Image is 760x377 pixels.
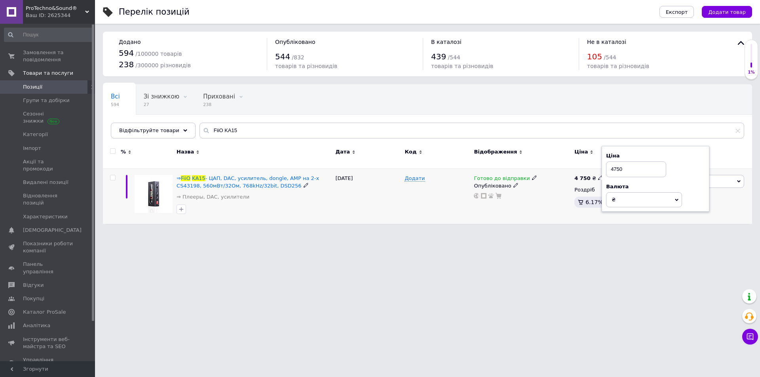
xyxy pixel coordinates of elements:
span: Зі знижкою [144,93,179,100]
span: 6.17%, 293.07 ₴ [585,199,632,205]
span: % [121,148,126,155]
span: Всі [111,93,120,100]
span: Сезонні знижки [23,110,73,125]
span: товарів та різновидів [431,63,493,69]
span: - ЦАП, DAC, усилитель, dongle, AMP на 2-х CS43198, 560мВт/32Ом, 768kHz/32bit, DSD256 [177,175,319,188]
span: 105 [587,52,602,61]
span: Опубліковано [275,39,315,45]
span: 594 [119,48,134,58]
span: 238 [203,102,235,108]
span: Приховані [203,93,235,100]
span: Категорії [23,131,48,138]
span: Показники роботи компанії [23,240,73,254]
span: [DEMOGRAPHIC_DATA] [23,227,82,234]
span: Експорт [666,9,688,15]
span: 594 [111,102,120,108]
span: Дата [335,148,350,155]
span: Готово до відправки [474,175,530,184]
div: Ваш ID: 2625344 [26,12,95,19]
div: Ціна [606,152,705,159]
span: 544 [275,52,290,61]
span: Видалені позиції [23,179,68,186]
span: ₴ [612,197,616,203]
span: товарів та різновидів [587,63,649,69]
span: ProTechno&Sound® [26,5,85,12]
span: Аналітика [23,322,50,329]
b: 4 750 [574,175,591,181]
span: Відновлення позицій [23,192,73,206]
span: ⇒ [177,175,181,181]
span: Ціна [574,148,588,155]
span: Каталог ProSale [23,309,66,316]
span: / 544 [448,54,460,61]
button: Експорт [659,6,694,18]
span: 238 [119,60,134,69]
div: Валюта [606,183,705,190]
span: Додано [119,39,141,45]
div: Роздріб [574,186,644,193]
span: Акції та промокоди [23,158,73,172]
span: KA15 [192,175,205,181]
span: / 100000 товарів [135,51,182,57]
span: Імпорт [23,145,41,152]
span: Замовлення та повідомлення [23,49,73,63]
span: / 832 [292,54,304,61]
span: 27 [144,102,179,108]
button: Чат з покупцем [742,329,758,345]
span: Інструменти веб-майстра та SEO [23,336,73,350]
span: товарів та різновидів [275,63,337,69]
span: Панель управління [23,261,73,275]
span: / 544 [604,54,616,61]
div: ₴ [574,175,603,182]
span: / 300000 різновидів [135,62,191,68]
a: ⇒FiiOKA15- ЦАП, DAC, усилитель, dongle, AMP на 2-х CS43198, 560мВт/32Ом, 768kHz/32bit, DSD256 [177,175,319,188]
span: Відображення [474,148,517,155]
span: Назва [177,148,194,155]
span: FiiO [181,175,190,181]
input: Пошук [4,28,93,42]
span: Додати товар [708,9,746,15]
span: Позиції [23,83,42,91]
span: Відфільтруйте товари [119,127,179,133]
div: Перелік позицій [119,8,190,16]
span: Характеристики [23,213,68,220]
span: Додати [405,175,425,182]
span: Покупці [23,295,44,302]
img: ⇒ FiiO KA15 - ЦАП, DAC, усилитель, dongle, AMP на 2-х CS43198, 560мВт/32Ом, 768kHz/32bit, DSD256 [135,175,173,213]
span: Опубліковані [111,123,152,130]
span: Групи та добірки [23,97,70,104]
div: Опубліковано [474,182,570,189]
span: В каталозі [431,39,462,45]
div: 1% [745,70,758,75]
span: Управління сайтом [23,356,73,371]
input: Пошук по назві позиції, артикулу і пошуковим запитам [199,123,744,138]
button: Додати товар [702,6,752,18]
span: Не в каталозі [587,39,626,45]
span: 439 [431,52,446,61]
span: Товари та послуги [23,70,73,77]
div: [DATE] [333,169,403,224]
a: ⇒ Плееры, DAC, усилители [177,193,249,201]
span: Відгуки [23,282,44,289]
span: Код [405,148,416,155]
